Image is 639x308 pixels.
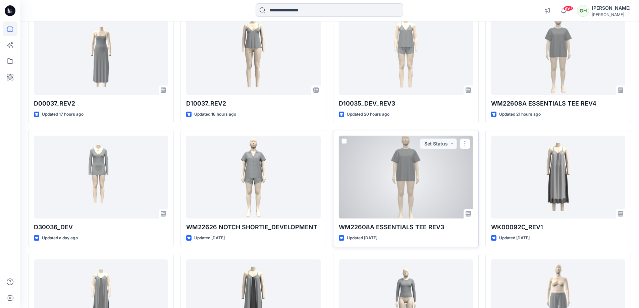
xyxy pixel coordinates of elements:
[577,5,589,17] div: GH
[194,111,236,118] p: Updated 18 hours ago
[491,99,625,108] p: WM22608A ESSENTIALS TEE REV4
[186,223,320,232] p: WM22626 NOTCH SHORTIE_DEVELOPMENT
[347,111,389,118] p: Updated 20 hours ago
[186,99,320,108] p: D10037_REV2
[34,136,168,219] a: D30036_DEV
[592,12,631,17] div: [PERSON_NAME]
[34,12,168,95] a: D00037_REV2
[491,136,625,219] a: WK00092C_REV1
[563,6,573,11] span: 99+
[42,111,84,118] p: Updated 17 hours ago
[491,223,625,232] p: WK00092C_REV1
[339,223,473,232] p: WM22608A ESSENTIALS TEE REV3
[42,235,78,242] p: Updated a day ago
[186,136,320,219] a: WM22626 NOTCH SHORTIE_DEVELOPMENT
[491,12,625,95] a: WM22608A ESSENTIALS TEE REV4
[186,12,320,95] a: D10037_REV2
[34,223,168,232] p: D30036_DEV
[339,12,473,95] a: D10035_DEV_REV3
[592,4,631,12] div: [PERSON_NAME]
[34,99,168,108] p: D00037_REV2
[499,111,541,118] p: Updated 21 hours ago
[194,235,225,242] p: Updated [DATE]
[347,235,377,242] p: Updated [DATE]
[339,136,473,219] a: WM22608A ESSENTIALS TEE REV3
[339,99,473,108] p: D10035_DEV_REV3
[499,235,530,242] p: Updated [DATE]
